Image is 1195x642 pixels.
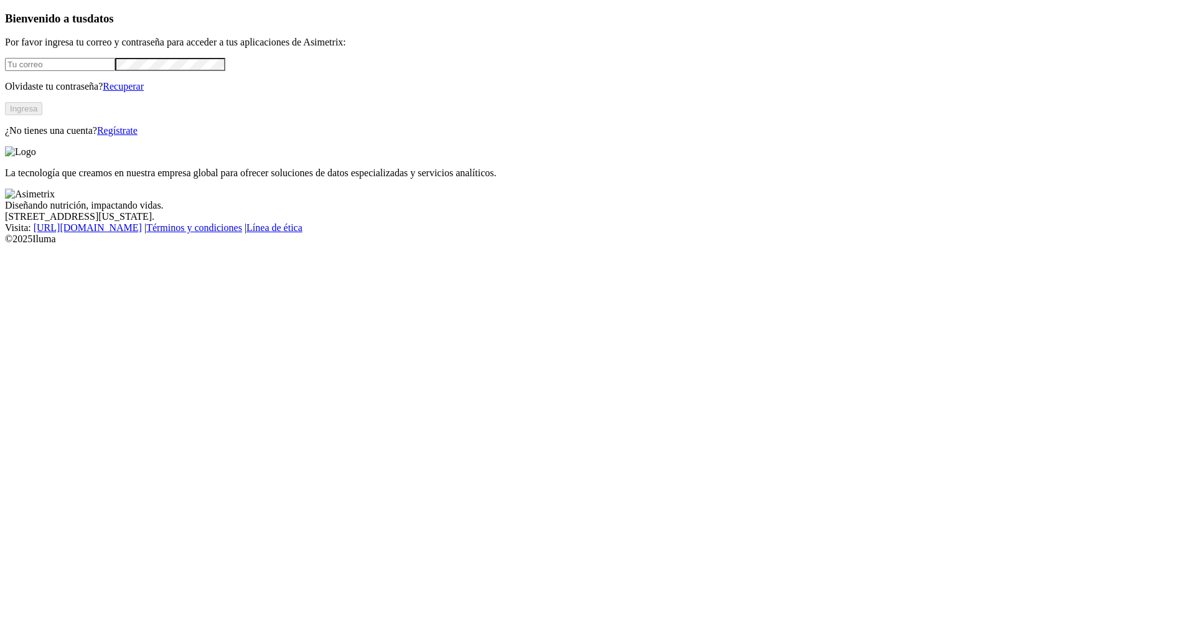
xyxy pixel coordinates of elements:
[103,81,144,92] a: Recuperar
[246,222,302,233] a: Línea de ética
[5,81,1190,92] p: Olvidaste tu contraseña?
[5,37,1190,48] p: Por favor ingresa tu correo y contraseña para acceder a tus aplicaciones de Asimetrix:
[146,222,242,233] a: Términos y condiciones
[5,234,1190,245] div: © 2025 Iluma
[5,125,1190,136] p: ¿No tienes una cuenta?
[5,200,1190,211] div: Diseñando nutrición, impactando vidas.
[5,189,55,200] img: Asimetrix
[87,12,114,25] span: datos
[5,211,1190,222] div: [STREET_ADDRESS][US_STATE].
[5,102,42,115] button: Ingresa
[5,58,115,71] input: Tu correo
[5,168,1190,179] p: La tecnología que creamos en nuestra empresa global para ofrecer soluciones de datos especializad...
[5,12,1190,26] h3: Bienvenido a tus
[5,146,36,158] img: Logo
[5,222,1190,234] div: Visita : | |
[97,125,138,136] a: Regístrate
[34,222,142,233] a: [URL][DOMAIN_NAME]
